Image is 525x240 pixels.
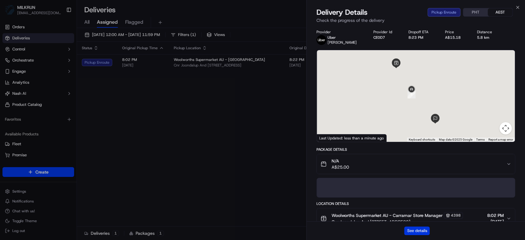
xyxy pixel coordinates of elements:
[487,212,504,218] span: 8:02 PM
[451,213,461,218] span: 4398
[328,35,357,40] p: Uber
[439,138,472,141] span: Map data ©2025 Google
[332,212,443,218] span: Woolworths Supermarket AU - Carramar Store Manager
[332,164,349,170] span: A$25.00
[316,201,515,206] div: Location Details
[445,35,467,40] div: A$15.18
[445,30,467,34] div: Price
[373,35,385,40] button: CE0D7
[332,158,349,164] span: N/A
[408,35,435,40] div: 8:23 PM
[477,30,499,34] div: Distance
[318,134,339,142] a: Open this area in Google Maps (opens a new window)
[316,17,515,23] p: Check the progress of the delivery
[316,7,368,17] span: Delivery Details
[317,208,515,229] button: Woolworths Supermarket AU - Carramar Store Manager4398Cnr Joondalup And [STREET_ADDRESS]8:02 PM[D...
[408,30,435,34] div: Dropoff ETA
[332,219,463,225] span: Cnr Joondalup And [STREET_ADDRESS]
[404,226,430,235] button: See details
[316,35,326,45] img: uber-new-logo.jpeg
[487,218,504,225] span: [DATE]
[317,134,387,142] div: Last Updated: less than a minute ago
[409,138,435,142] button: Keyboard shortcuts
[476,138,485,141] a: Terms (opens in new tab)
[317,154,515,174] button: N/AA$25.00
[463,8,488,16] button: PHT
[316,30,364,34] div: Provider
[477,35,499,40] div: 5.8 km
[328,40,357,45] span: [PERSON_NAME]
[488,8,512,16] button: AEST
[408,90,416,98] div: 1
[499,122,512,134] button: Map camera controls
[373,30,399,34] div: Provider Id
[316,147,515,152] div: Package Details
[488,138,513,141] a: Report a map error
[318,134,339,142] img: Google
